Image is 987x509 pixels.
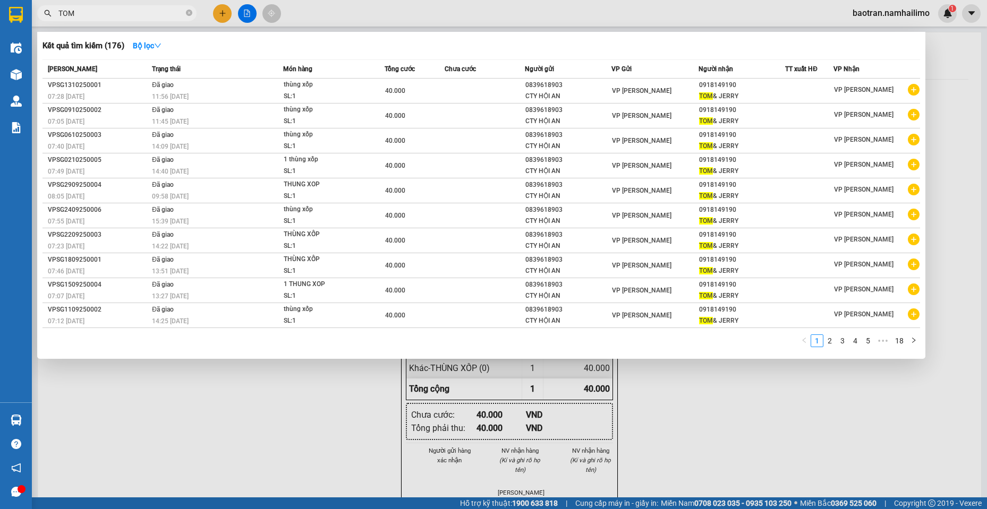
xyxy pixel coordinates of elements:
[385,212,405,219] span: 40.000
[284,166,363,177] div: SL: 1
[186,8,192,19] span: close-circle
[699,242,713,249] span: TOM
[152,218,189,225] span: 15:39 [DATE]
[284,315,363,327] div: SL: 1
[48,292,84,300] span: 07:07 [DATE]
[284,240,363,252] div: SL: 1
[48,279,149,290] div: VPSG1509250004
[48,118,84,125] span: 07:05 [DATE]
[42,40,124,51] h3: Kết quả tìm kiếm ( 176 )
[801,337,807,343] span: left
[525,80,611,91] div: 0839618903
[11,96,22,107] img: warehouse-icon
[11,415,22,426] img: warehouse-icon
[445,65,476,73] span: Chưa cước
[525,166,611,177] div: CTY HỘI AN
[824,335,836,347] a: 2
[699,229,785,240] div: 0918149190
[612,237,671,244] span: VP [PERSON_NAME]
[284,215,363,227] div: SL: 1
[48,317,84,325] span: 07:12 [DATE]
[152,256,174,263] span: Đã giao
[385,187,405,194] span: 40.000
[834,211,894,218] span: VP [PERSON_NAME]
[836,334,849,347] li: 3
[699,91,785,102] div: & JERRY
[699,167,713,175] span: TOM
[284,154,363,166] div: 1 thùng xốp
[525,304,611,315] div: 0839618903
[152,81,174,89] span: Đã giao
[699,191,785,202] div: & JERRY
[699,279,785,290] div: 0918149190
[699,290,785,301] div: & JERRY
[48,179,149,191] div: VPSG2909250004
[525,265,611,277] div: CTY HỘI AN
[699,166,785,177] div: & JERRY
[152,181,174,188] span: Đã giao
[699,142,713,150] span: TOM
[525,105,611,116] div: 0839618903
[48,204,149,215] div: VPSG2409250006
[385,87,405,94] span: 40.000
[892,335,907,347] a: 18
[152,168,189,175] span: 14:40 [DATE]
[525,240,611,252] div: CTY HỘI AN
[785,65,818,73] span: TT xuất HĐ
[908,258,920,270] span: plus-circle
[699,292,713,299] span: TOM
[284,254,363,265] div: THÙNG XỐP
[152,206,174,213] span: Đã giao
[833,65,860,73] span: VP Nhận
[48,268,84,275] span: 07:46 [DATE]
[834,111,894,118] span: VP [PERSON_NAME]
[284,116,363,127] div: SL: 1
[699,141,785,152] div: & JERRY
[525,179,611,191] div: 0839618903
[284,304,363,315] div: thùng xốp
[699,254,785,265] div: 0918149190
[152,306,174,313] span: Đã giao
[152,243,189,250] span: 14:22 [DATE]
[152,143,189,150] span: 14:09 [DATE]
[48,254,149,265] div: VPSG1809250001
[908,234,920,245] span: plus-circle
[699,116,785,127] div: & JERRY
[699,65,733,73] span: Người nhận
[699,179,785,191] div: 0918149190
[525,204,611,215] div: 0839618903
[612,162,671,169] span: VP [PERSON_NAME]
[849,334,862,347] li: 4
[48,105,149,116] div: VPSG0910250002
[611,65,632,73] span: VP Gửi
[699,240,785,252] div: & JERRY
[699,92,713,100] span: TOM
[907,334,920,347] li: Next Page
[525,91,611,102] div: CTY HỘI AN
[834,161,894,168] span: VP [PERSON_NAME]
[612,187,671,194] span: VP [PERSON_NAME]
[612,212,671,219] span: VP [PERSON_NAME]
[284,179,363,191] div: THUNG XOP
[834,286,894,293] span: VP [PERSON_NAME]
[284,129,363,141] div: thùng xốp
[908,209,920,220] span: plus-circle
[525,130,611,141] div: 0839618903
[48,154,149,166] div: VPSG0210250005
[152,118,189,125] span: 11:45 [DATE]
[284,191,363,202] div: SL: 1
[385,65,415,73] span: Tổng cước
[823,334,836,347] li: 2
[699,265,785,277] div: & JERRY
[834,136,894,143] span: VP [PERSON_NAME]
[699,204,785,215] div: 0918149190
[284,79,363,91] div: thùng xốp
[152,193,189,200] span: 09:58 [DATE]
[834,86,894,93] span: VP [PERSON_NAME]
[152,93,189,100] span: 11:56 [DATE]
[48,143,84,150] span: 07:40 [DATE]
[152,281,174,288] span: Đã giao
[699,130,785,141] div: 0918149190
[699,80,785,91] div: 0918149190
[911,337,917,343] span: right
